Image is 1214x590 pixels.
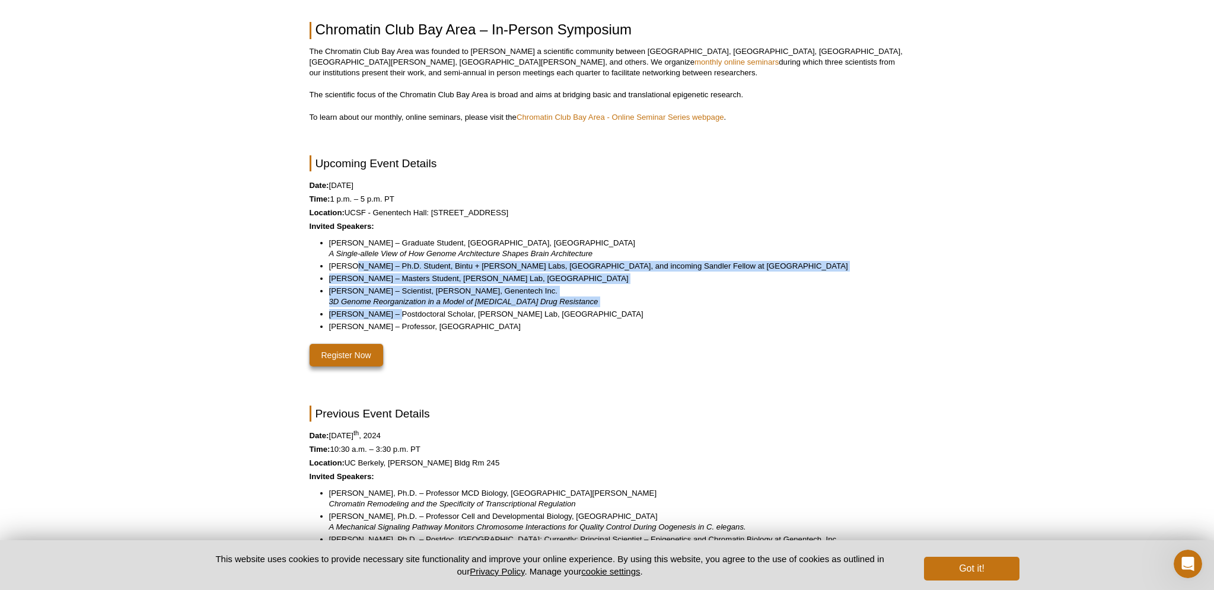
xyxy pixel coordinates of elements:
li: [PERSON_NAME] – Scientist, [PERSON_NAME], Genentech Inc. [329,286,893,307]
strong: Time: [310,194,330,203]
p: 10:30 a.m. – 3:30 p.m. PT [310,444,905,455]
a: Register Now [310,344,383,366]
strong: Location: [310,208,345,217]
strong: Date: [310,181,329,190]
em: Chromatin Remodeling and the Specificity of Transcriptional Regulation [329,499,576,508]
a: monthly online seminars [694,58,779,66]
p: This website uses cookies to provide necessary site functionality and improve your online experie... [195,553,905,578]
li: [PERSON_NAME], Ph.D. – Professor MCD Biology, [GEOGRAPHIC_DATA][PERSON_NAME] [329,488,893,509]
p: [DATE] , 2024 [310,430,905,441]
sup: th [353,429,359,436]
p: UC Berkely, [PERSON_NAME] Bldg Rm 245 [310,458,905,468]
h1: Chromatin Club Bay Area – In-Person Symposium [310,22,905,39]
li: [PERSON_NAME] – Graduate Student, [GEOGRAPHIC_DATA], [GEOGRAPHIC_DATA] [329,238,893,259]
button: Got it! [924,557,1019,581]
button: cookie settings [581,566,640,576]
h2: Previous Event Details [310,406,905,422]
iframe: Intercom live chat [1174,550,1202,578]
p: 1 p.m. – 5 p.m. PT [310,194,905,205]
li: [PERSON_NAME] – Ph.D. Student, Bintu + [PERSON_NAME] Labs, [GEOGRAPHIC_DATA], and incoming Sandle... [329,261,893,272]
strong: Invited Speakers: [310,472,374,481]
li: [PERSON_NAME] – Masters Student, [PERSON_NAME] Lab, [GEOGRAPHIC_DATA] [329,273,893,284]
p: UCSF - Genentech Hall: [STREET_ADDRESS] [310,208,905,218]
a: Privacy Policy [470,566,524,576]
strong: Time: [310,445,330,454]
strong: Invited Speakers: [310,222,374,231]
li: [PERSON_NAME] – Postdoctoral Scholar, [PERSON_NAME] Lab, [GEOGRAPHIC_DATA] [329,309,893,320]
strong: Date: [310,431,329,440]
em: A Mechanical Signaling Pathway Monitors Chromosome Interactions for Quality Control During Oogene... [329,522,746,531]
p: The Chromatin Club Bay Area was founded to [PERSON_NAME] a scientific community between [GEOGRAPH... [310,46,905,78]
li: [PERSON_NAME], Ph.D. – Professor Cell and Developmental Biology, [GEOGRAPHIC_DATA] [329,511,893,532]
em: 3D Genome Reorganization in a Model of [MEDICAL_DATA] Drug Resistance [329,297,598,306]
p: To learn about our monthly, online seminars, please visit the . [310,112,905,123]
li: [PERSON_NAME], Ph.D. – Postdoc, [GEOGRAPHIC_DATA]; Currently: Principal Scientist – Epigenetics a... [329,534,893,556]
h2: Upcoming Event Details [310,155,905,171]
a: Chromatin Club Bay Area - Online Seminar Series webpage [517,113,724,122]
p: The scientific focus of the Chromatin Club Bay Area is broad and aims at bridging basic and trans... [310,90,905,100]
em: A Single-allele View of How Genome Architecture Shapes Brain Architecture [329,249,593,258]
p: [DATE] [310,180,905,191]
strong: Location: [310,458,345,467]
li: [PERSON_NAME] – Professor, [GEOGRAPHIC_DATA] [329,321,893,332]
